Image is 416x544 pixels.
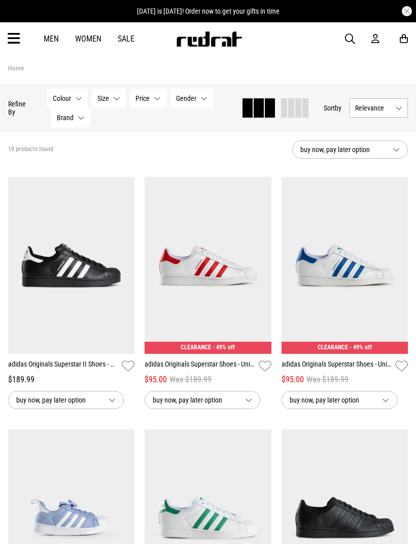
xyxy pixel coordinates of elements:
span: Colour [52,94,71,102]
button: buy now, pay later option [292,140,408,159]
button: Relevance [350,98,408,118]
span: $95.00 [145,374,167,386]
img: Adidas Originals Superstar Shoes - Unisex in White [282,177,408,354]
span: CLEARANCE [318,344,348,351]
span: buy now, pay later option [16,394,100,406]
button: Brand [51,108,90,127]
span: - 49% off [213,344,235,351]
span: 19 products found [8,146,53,154]
button: Sortby [324,102,341,114]
div: $189.99 [8,374,134,386]
a: adidas Originals Superstar II Shoes - Unisex [8,359,118,374]
span: Brand [56,114,73,122]
a: Sale [118,34,134,44]
span: buy now, pay later option [290,394,374,406]
a: Women [75,34,101,44]
a: adidas Originals Superstar Shoes - Unisex [282,359,391,374]
span: Price [135,94,149,102]
span: [DATE] is [DATE]! Order now to get your gifts in time [137,7,280,15]
img: Adidas Originals Superstar Ii Shoes - Unisex in Black [8,177,134,354]
button: Size [91,89,125,108]
button: buy now, pay later option [145,391,260,409]
span: Size [97,94,109,102]
button: Gender [170,89,213,108]
img: Redrat logo [176,31,242,47]
p: Refine By [8,100,31,116]
span: buy now, pay later option [300,143,385,156]
span: $95.00 [282,374,304,386]
a: Men [44,34,59,44]
span: buy now, pay later option [153,394,237,406]
button: buy now, pay later option [282,391,397,409]
a: adidas Originals Superstar Shoes - Unisex [145,359,254,374]
button: buy now, pay later option [8,391,124,409]
span: - 49% off [350,344,372,351]
span: Was $189.99 [306,374,349,386]
span: Was $189.99 [169,374,212,386]
button: Colour [47,89,87,108]
button: Price [129,89,166,108]
span: CLEARANCE [181,344,211,351]
span: Relevance [355,104,391,112]
span: Gender [176,94,196,102]
span: by [335,104,341,112]
img: Adidas Originals Superstar Shoes - Unisex in White [145,177,271,354]
a: Home [8,64,24,72]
